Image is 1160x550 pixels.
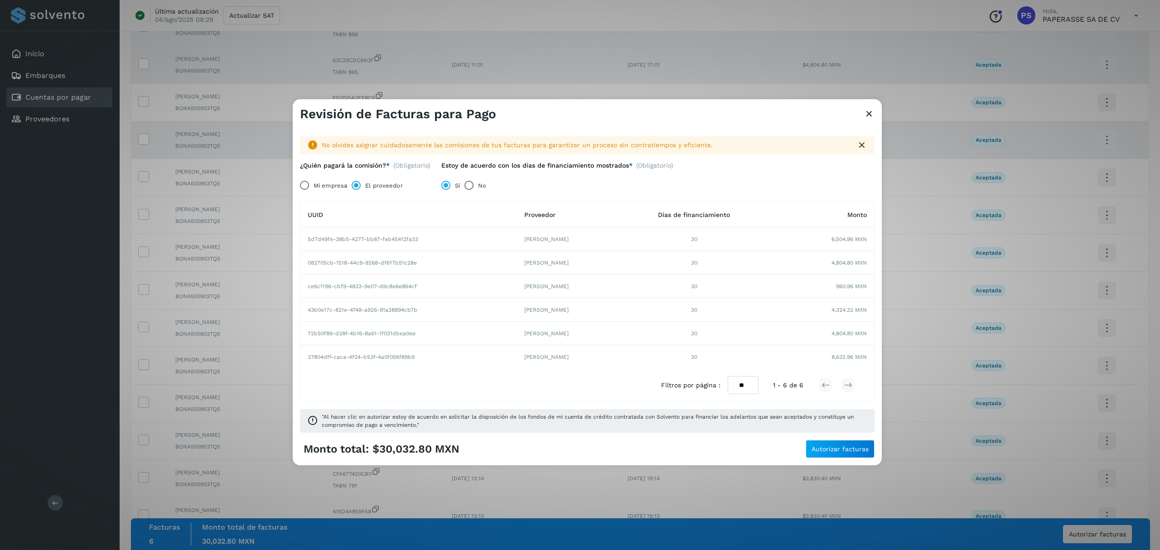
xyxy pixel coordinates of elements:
[393,162,430,169] span: (Obligatorio)
[517,322,619,345] td: [PERSON_NAME]
[517,345,619,369] td: [PERSON_NAME]
[619,251,769,275] td: 30
[517,298,619,322] td: [PERSON_NAME]
[619,322,769,345] td: 30
[300,251,517,275] td: 082705cb-1518-44c9-9268-df617b51c28e
[517,251,619,275] td: [PERSON_NAME]
[524,211,556,218] span: Proveedor
[831,259,867,267] span: 4,804.80 MXN
[836,282,867,290] span: 960.96 MXN
[300,345,517,369] td: 37804dff-caca-4f24-b53f-4a0f056f89b9
[847,211,867,218] span: Monto
[806,440,875,458] button: Autorizar facturas
[773,381,803,390] span: 1 - 6 de 6
[478,176,486,194] label: No
[619,275,769,298] td: 30
[661,381,720,390] span: Filtros por página :
[300,298,517,322] td: 43b0e17c-821e-4749-a926-91a38894cb7b
[441,162,633,169] label: Estoy de acuerdo con los días de financiamiento mostrados
[300,162,390,169] label: ¿Quién pagará la comisión?
[658,211,730,218] span: Días de financiamiento
[314,176,347,194] label: Mi empresa
[322,140,849,150] div: No olvides asignar cuidadosamente las comisiones de tus facturas para garantizar un proceso sin c...
[304,443,369,456] span: Monto total:
[322,413,867,429] span: "Al hacer clic en autorizar estoy de acuerdo en solicitar la disposición de los fondos de mi cuen...
[831,353,867,361] span: 8,632.96 MXN
[365,176,402,194] label: El proveedor
[619,227,769,251] td: 30
[831,306,867,314] span: 4,324.32 MXN
[517,275,619,298] td: [PERSON_NAME]
[636,162,673,173] span: (Obligatorio)
[619,298,769,322] td: 30
[619,345,769,369] td: 30
[300,227,517,251] td: 5d7d49fe-38b5-4277-bb87-feb45412fa33
[517,227,619,251] td: [PERSON_NAME]
[308,211,323,218] span: UUID
[455,176,460,194] label: Sí
[300,106,496,122] h3: Revisión de Facturas para Pago
[812,446,869,452] span: Autorizar facturas
[300,322,517,345] td: 72b50f89-d28f-4b16-8a61-1f031dbea0ee
[831,235,867,243] span: 6,504.96 MXN
[300,275,517,298] td: ce6c1196-cbf9-4833-9e07-d9c8e6e864cf
[372,443,459,456] span: $30,032.80 MXN
[831,329,867,338] span: 4,804.80 MXN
